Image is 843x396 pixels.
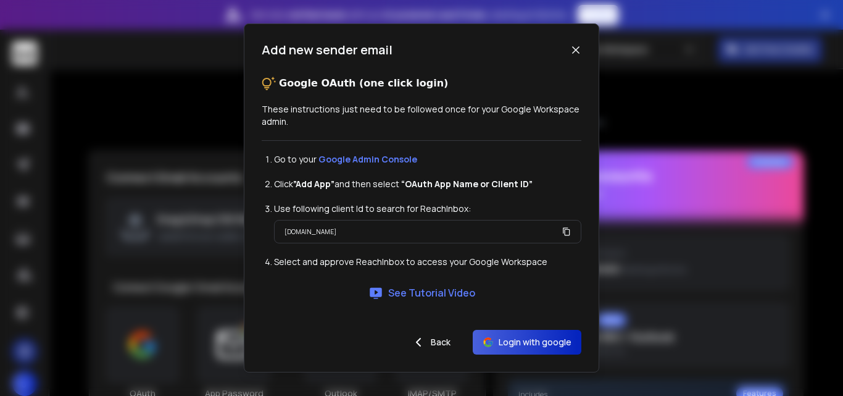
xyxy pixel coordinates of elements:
li: Use following client Id to search for ReachInbox: [274,203,581,215]
a: Google Admin Console [318,153,417,165]
p: These instructions just need to be followed once for your Google Workspace admin. [262,103,581,128]
li: Go to your [274,153,581,166]
a: See Tutorial Video [368,285,475,300]
li: Click and then select [274,178,581,190]
button: Back [401,330,460,355]
strong: ”Add App” [293,178,334,190]
p: [DOMAIN_NAME] [284,225,336,238]
img: tips [262,76,276,91]
button: Login with google [473,330,581,355]
h1: Add new sender email [262,41,392,59]
strong: “OAuth App Name or Client ID” [401,178,533,190]
li: Select and approve ReachInbox to access your Google Workspace [274,256,581,268]
p: Google OAuth (one click login) [279,76,448,91]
